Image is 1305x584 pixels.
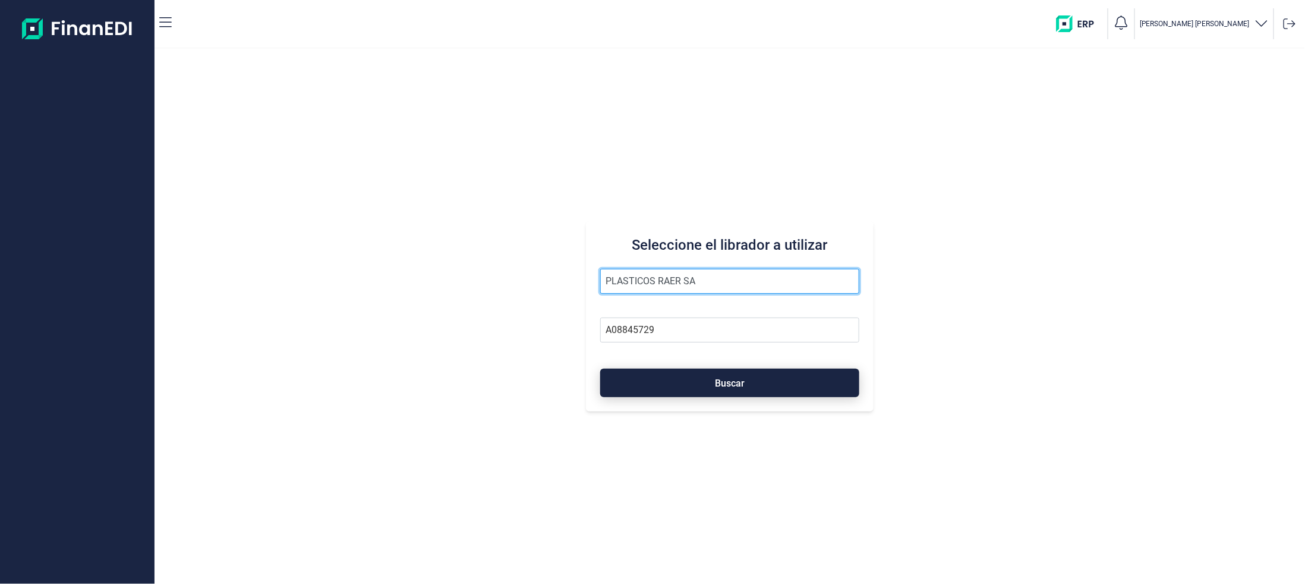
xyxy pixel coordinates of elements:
[1140,19,1250,29] p: [PERSON_NAME] [PERSON_NAME]
[600,236,859,255] h3: Seleccione el librador a utilizar
[1056,15,1103,32] img: erp
[600,269,859,294] input: Seleccione la razón social
[600,318,859,343] input: Busque por NIF
[600,369,859,397] button: Buscar
[715,379,745,388] span: Buscar
[22,10,133,48] img: Logo de aplicación
[1140,15,1269,33] button: [PERSON_NAME] [PERSON_NAME]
